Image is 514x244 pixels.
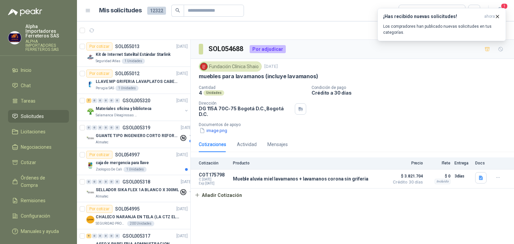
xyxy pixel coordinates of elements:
[96,86,114,91] p: Perugia SAS
[390,172,423,180] span: $ 3.821.704
[21,82,31,89] span: Chat
[200,63,207,70] img: Company Logo
[8,171,69,192] a: Órdenes de Compra
[122,58,145,64] div: 1 Unidades
[147,7,166,15] span: 12322
[176,98,188,104] p: [DATE]
[175,8,180,13] span: search
[92,234,97,238] div: 0
[454,172,471,180] p: 3 días
[98,125,103,130] div: 0
[199,177,229,181] span: C: [DATE]
[176,43,188,50] p: [DATE]
[435,179,450,184] div: Incluido
[383,14,482,19] h3: ¡Has recibido nuevas solicitudes!
[8,95,69,107] a: Tareas
[109,98,114,103] div: 0
[109,234,114,238] div: 0
[86,134,94,142] img: Company Logo
[312,90,511,96] p: Crédito a 30 días
[8,194,69,207] a: Remisiones
[233,176,368,181] p: Mueble aluvia miel lavamanos + lavamanos corona sin griferia
[86,125,91,130] div: 0
[86,205,112,213] div: Por cotizar
[427,172,450,180] p: $ 0
[427,161,450,165] p: Flete
[176,206,188,212] p: [DATE]
[8,64,69,77] a: Inicio
[86,107,94,115] img: Company Logo
[8,79,69,92] a: Chat
[199,141,226,148] div: Cotizaciones
[8,210,69,222] a: Configuración
[86,216,94,224] img: Company Logo
[115,86,139,91] div: 1 Unidades
[86,97,189,118] a: 7 0 0 0 0 0 GSOL005320[DATE] Company LogoMateriales oficina y bibliotecaSalamanca Oleaginosas SAS
[99,6,142,15] h1: Mis solicitudes
[103,98,108,103] div: 0
[390,180,423,184] span: Crédito 30 días
[8,225,69,238] a: Manuales y ayuda
[176,233,188,239] p: [DATE]
[86,80,94,88] img: Company Logo
[199,181,229,186] span: Exp: [DATE]
[25,24,69,38] p: Alpha Importadores Ferreteros SAS
[21,97,35,105] span: Tareas
[8,156,69,169] a: Cotizar
[96,106,151,112] p: Materiales oficina y biblioteca
[86,98,91,103] div: 7
[21,67,31,74] span: Inicio
[199,101,292,106] p: Dirección
[8,110,69,123] a: Solicitudes
[86,42,112,50] div: Por cotizar
[21,212,50,220] span: Configuración
[86,151,112,159] div: Por cotizar
[86,124,193,145] a: 0 0 0 0 0 0 GSOL005319[DATE] Company LogoGUANTE TIPO INGENIERO CORTO REFORZADOAlmatec
[199,161,229,165] p: Cotización
[199,122,511,127] p: Documentos de apoyo
[115,125,120,130] div: 0
[109,179,114,184] div: 0
[96,194,108,199] p: Almatec
[122,179,150,184] p: GSOL005318
[123,167,147,172] div: 1 Unidades
[21,128,46,135] span: Licitaciones
[237,141,257,148] div: Actividad
[86,178,193,199] a: 0 0 0 0 0 0 GSOL005318[DATE] Company LogoSELLADOR SIKA FLEX 1A BLANCO X 300MLAlmatec
[454,161,471,165] p: Entrega
[109,125,114,130] div: 0
[122,125,150,130] p: GSOL005319
[181,125,192,131] p: [DATE]
[199,106,292,117] p: DG 115A 70C-75 Bogotá D.C. , Bogotá D.C.
[208,44,244,54] h3: SOL054688
[86,70,112,78] div: Por cotizar
[484,14,495,19] span: ahora
[264,64,278,70] p: [DATE]
[312,85,511,90] p: Condición de pago
[199,62,262,72] div: Fundación Clínica Shaio
[377,8,506,41] button: ¡Has recibido nuevas solicitudes!ahora Los compradores han publicado nuevas solicitudes en tus ca...
[98,98,103,103] div: 0
[8,31,21,44] img: Company Logo
[383,23,500,35] p: Los compradores han publicado nuevas solicitudes en tus categorías.
[96,58,120,64] p: Seguridad Atlas
[86,161,94,169] img: Company Logo
[96,140,108,145] p: Almatec
[115,179,120,184] div: 0
[96,160,149,166] p: caja de mergencia para llave
[96,79,179,85] p: LLAVE MP GRIFERIA LAVAPLATOS CABEZA EXTRAIBLE
[77,148,190,175] a: Por cotizarSOL054997[DATE] Company Logocaja de mergencia para llaveZoologico De Cali1 Unidades
[199,73,318,80] p: muebles para lavamanos (incluye lavamanos)
[77,67,190,94] a: Por cotizarSOL055012[DATE] Company LogoLLAVE MP GRIFERIA LAVAPLATOS CABEZA EXTRAIBLEPerugia SAS1 ...
[77,202,190,229] a: Por cotizarSOL054995[DATE] Company LogoCHALECO NARANJA EN TELA (LA CTZ ELEGIDA DEBE ENVIAR MUESTR...
[475,161,489,165] p: Docs
[390,161,423,165] p: Precio
[115,71,140,76] p: SOL055012
[203,90,224,96] div: Unidades
[199,90,202,96] p: 4
[92,179,97,184] div: 0
[86,234,91,238] div: 9
[86,189,94,197] img: Company Logo
[21,174,63,189] span: Órdenes de Compra
[8,8,42,16] img: Logo peakr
